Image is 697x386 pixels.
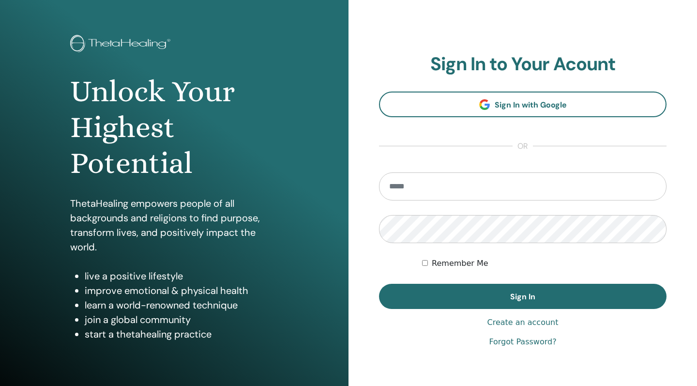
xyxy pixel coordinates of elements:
li: improve emotional & physical health [85,283,278,298]
li: live a positive lifestyle [85,269,278,283]
h2: Sign In to Your Acount [379,53,667,76]
li: start a thetahealing practice [85,327,278,341]
span: Sign In [510,292,535,302]
a: Sign In with Google [379,92,667,117]
li: learn a world-renowned technique [85,298,278,312]
h1: Unlock Your Highest Potential [70,74,278,182]
a: Forgot Password? [489,336,556,348]
div: Keep me authenticated indefinitely or until I manually logout [422,258,667,269]
label: Remember Me [432,258,488,269]
button: Sign In [379,284,667,309]
span: or [513,140,533,152]
p: ThetaHealing empowers people of all backgrounds and religions to find purpose, transform lives, a... [70,196,278,254]
span: Sign In with Google [495,100,567,110]
a: Create an account [487,317,558,328]
li: join a global community [85,312,278,327]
